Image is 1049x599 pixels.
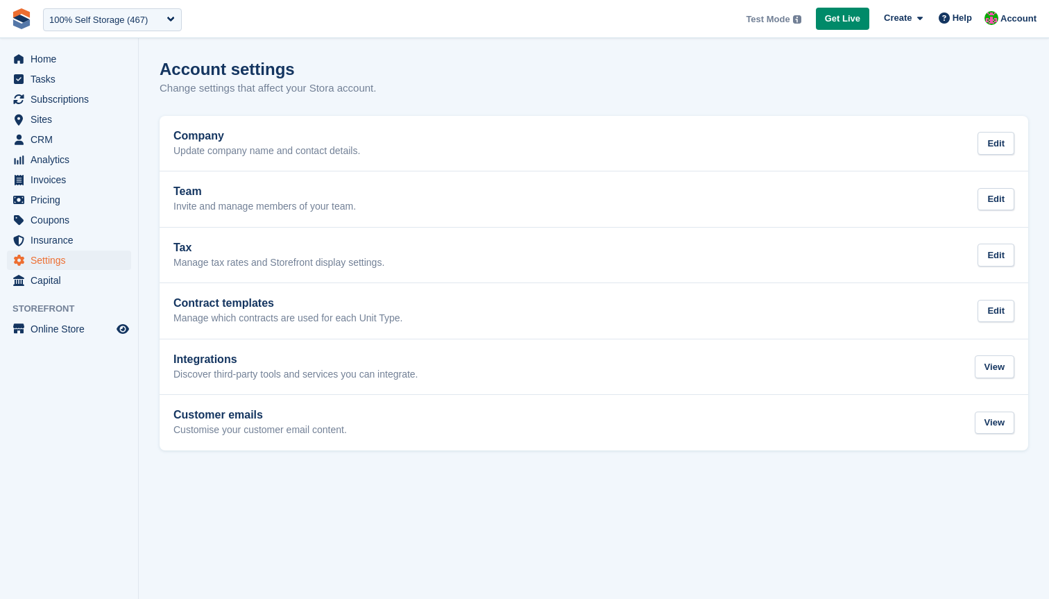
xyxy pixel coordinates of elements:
[31,251,114,270] span: Settings
[173,353,418,366] h2: Integrations
[1000,12,1037,26] span: Account
[173,297,402,310] h2: Contract templates
[978,244,1014,267] div: Edit
[31,69,114,89] span: Tasks
[978,188,1014,211] div: Edit
[160,339,1028,395] a: Integrations Discover third-party tools and services you can integrate. View
[114,321,131,337] a: Preview store
[746,12,790,26] span: Test Mode
[7,190,131,210] a: menu
[173,369,418,381] p: Discover third-party tools and services you can integrate.
[825,12,860,26] span: Get Live
[173,424,347,437] p: Customise your customer email content.
[7,69,131,89] a: menu
[31,230,114,250] span: Insurance
[975,355,1014,378] div: View
[173,242,384,254] h2: Tax
[31,210,114,230] span: Coupons
[160,228,1028,283] a: Tax Manage tax rates and Storefront display settings. Edit
[173,257,384,269] p: Manage tax rates and Storefront display settings.
[173,185,356,198] h2: Team
[7,170,131,189] a: menu
[7,230,131,250] a: menu
[7,210,131,230] a: menu
[31,110,114,129] span: Sites
[160,116,1028,171] a: Company Update company name and contact details. Edit
[160,81,376,96] p: Change settings that affect your Stora account.
[31,150,114,169] span: Analytics
[7,251,131,270] a: menu
[7,90,131,109] a: menu
[160,171,1028,227] a: Team Invite and manage members of your team. Edit
[160,395,1028,450] a: Customer emails Customise your customer email content. View
[984,11,998,25] img: Will McNeilly
[31,49,114,69] span: Home
[7,130,131,149] a: menu
[173,201,356,213] p: Invite and manage members of your team.
[31,190,114,210] span: Pricing
[953,11,972,25] span: Help
[31,319,114,339] span: Online Store
[816,8,869,31] a: Get Live
[173,409,347,421] h2: Customer emails
[31,271,114,290] span: Capital
[160,60,295,78] h1: Account settings
[31,170,114,189] span: Invoices
[11,8,32,29] img: stora-icon-8386f47178a22dfd0bd8f6a31ec36ba5ce8667c1dd55bd0f319d3a0aa187defe.svg
[7,150,131,169] a: menu
[975,412,1014,435] div: View
[31,130,114,149] span: CRM
[49,13,148,27] div: 100% Self Storage (467)
[7,271,131,290] a: menu
[7,319,131,339] a: menu
[7,110,131,129] a: menu
[12,302,138,316] span: Storefront
[978,300,1014,323] div: Edit
[884,11,912,25] span: Create
[173,130,360,142] h2: Company
[160,283,1028,339] a: Contract templates Manage which contracts are used for each Unit Type. Edit
[978,132,1014,155] div: Edit
[7,49,131,69] a: menu
[173,312,402,325] p: Manage which contracts are used for each Unit Type.
[173,145,360,158] p: Update company name and contact details.
[31,90,114,109] span: Subscriptions
[793,15,801,24] img: icon-info-grey-7440780725fd019a000dd9b08b2336e03edf1995a4989e88bcd33f0948082b44.svg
